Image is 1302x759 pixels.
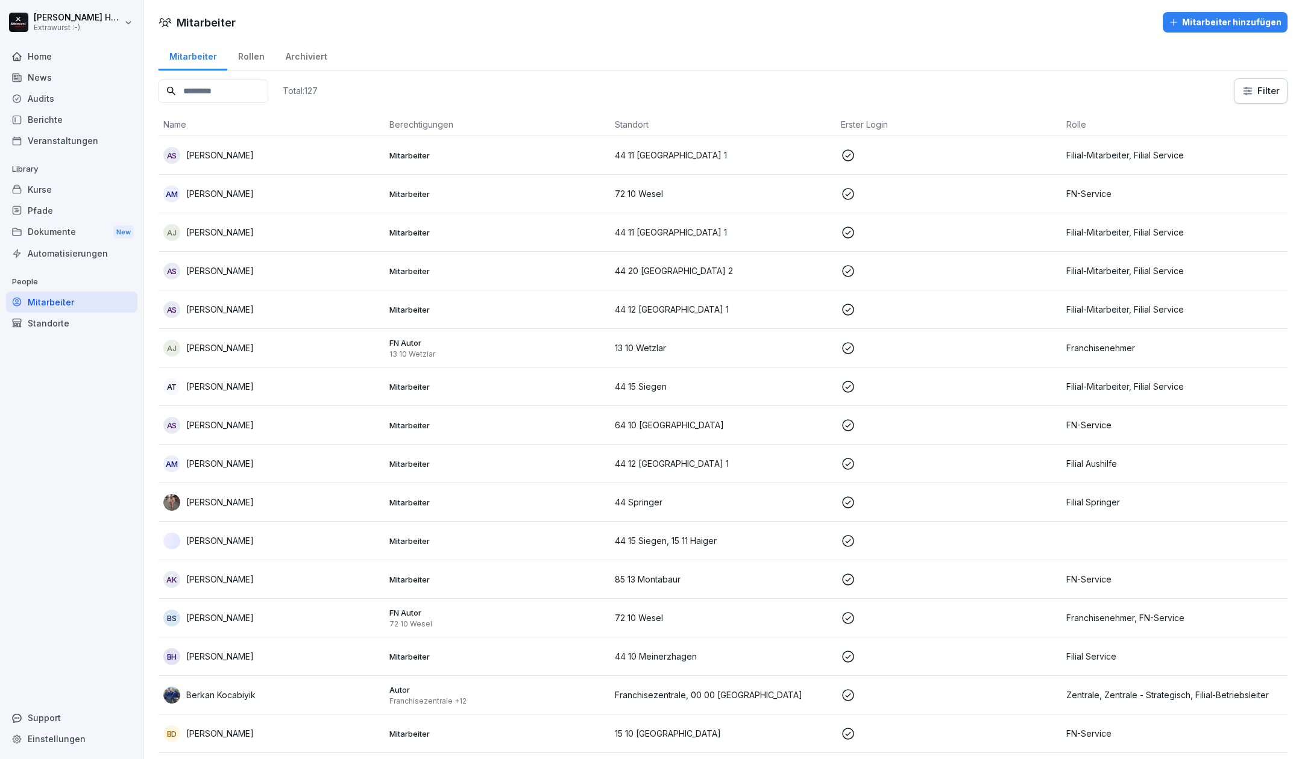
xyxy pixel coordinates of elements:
p: 85 13 Montabaur [615,573,831,586]
div: BS [163,610,180,626]
p: People [6,272,137,292]
p: [PERSON_NAME] Hagebaum [34,13,122,23]
div: New [113,225,134,239]
a: Home [6,46,137,67]
p: [PERSON_NAME] [186,534,254,547]
p: 44 11 [GEOGRAPHIC_DATA] 1 [615,226,831,239]
img: tauaup13r0gko1ibzw0qnvkq.png [163,533,180,549]
div: AT [163,378,180,395]
p: [PERSON_NAME] [186,573,254,586]
p: Mitarbeiter [389,536,606,546]
div: AM [163,455,180,472]
div: AJ [163,224,180,241]
p: Franchisenehmer [1066,342,1283,354]
p: 44 11 [GEOGRAPHIC_DATA] 1 [615,149,831,161]
p: Extrawurst :-) [34,23,122,32]
a: Berichte [6,109,137,130]
p: Filial-Mitarbeiter, Filial Service [1066,226,1283,239]
p: Filial Springer [1066,496,1283,508]
button: Mitarbeiter hinzufügen [1163,12,1288,33]
div: AS [163,147,180,164]
a: Kurse [6,179,137,200]
a: Mitarbeiter [6,292,137,313]
p: Library [6,160,137,179]
p: 15 10 [GEOGRAPHIC_DATA] [615,727,831,740]
p: 44 12 [GEOGRAPHIC_DATA] 1 [615,303,831,316]
p: Berkan Kocabiyik [186,689,256,701]
p: FN-Service [1066,419,1283,431]
a: Automatisierungen [6,243,137,264]
p: 44 10 Meinerzhagen [615,650,831,663]
p: Filial-Mitarbeiter, Filial Service [1066,380,1283,393]
th: Erster Login [836,113,1062,136]
p: Mitarbeiter [389,651,606,662]
a: News [6,67,137,88]
a: Pfade [6,200,137,221]
p: FN Autor [389,337,606,348]
th: Standort [610,113,836,136]
p: Mitarbeiter [389,304,606,315]
p: [PERSON_NAME] [186,419,254,431]
p: [PERSON_NAME] [186,727,254,740]
a: DokumenteNew [6,221,137,243]
p: [PERSON_NAME] [186,226,254,239]
p: 44 12 [GEOGRAPHIC_DATA] 1 [615,457,831,470]
p: [PERSON_NAME] [186,380,254,393]
p: Mitarbeiter [389,381,606,392]
p: [PERSON_NAME] [186,342,254,354]
p: [PERSON_NAME] [186,611,254,624]
a: Standorte [6,313,137,334]
div: Filter [1242,85,1280,97]
p: [PERSON_NAME] [186,303,254,316]
p: Mitarbeiter [389,227,606,238]
p: FN-Service [1066,727,1283,740]
p: Mitarbeiter [389,266,606,276]
th: Rolle [1061,113,1288,136]
div: Audits [6,88,137,109]
th: Berechtigungen [385,113,611,136]
p: Total: 127 [283,85,318,96]
a: Rollen [227,40,275,70]
p: Zentrale, Zentrale - Strategisch, Filial-Betriebsleiter [1066,689,1283,701]
p: Autor [389,684,606,695]
a: Mitarbeiter [159,40,227,70]
button: Filter [1234,79,1287,103]
p: Mitarbeiter [389,728,606,739]
p: [PERSON_NAME] [186,149,254,161]
p: 13 10 Wetzlar [615,342,831,354]
p: [PERSON_NAME] [186,187,254,200]
p: [PERSON_NAME] [186,264,254,277]
p: 44 15 Siegen, 15 11 Haiger [615,534,831,547]
p: Filial Service [1066,650,1283,663]
a: Veranstaltungen [6,130,137,151]
p: Mitarbeiter [389,420,606,431]
div: AS [163,301,180,318]
div: AK [163,571,180,588]
p: [PERSON_NAME] [186,650,254,663]
img: nhchg2up3n0usiuq77420vnd.png [163,687,180,704]
p: Filial-Mitarbeiter, Filial Service [1066,264,1283,277]
p: FN-Service [1066,573,1283,586]
a: Archiviert [275,40,338,70]
p: [PERSON_NAME] [186,496,254,508]
p: [PERSON_NAME] [186,457,254,470]
div: Mitarbeiter hinzufügen [1169,16,1282,29]
div: AJ [163,340,180,357]
p: 72 10 Wesel [615,187,831,200]
div: BH [163,648,180,665]
th: Name [159,113,385,136]
div: AS [163,417,180,434]
p: Mitarbeiter [389,497,606,508]
p: Mitarbeiter [389,150,606,161]
a: Einstellungen [6,728,137,749]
